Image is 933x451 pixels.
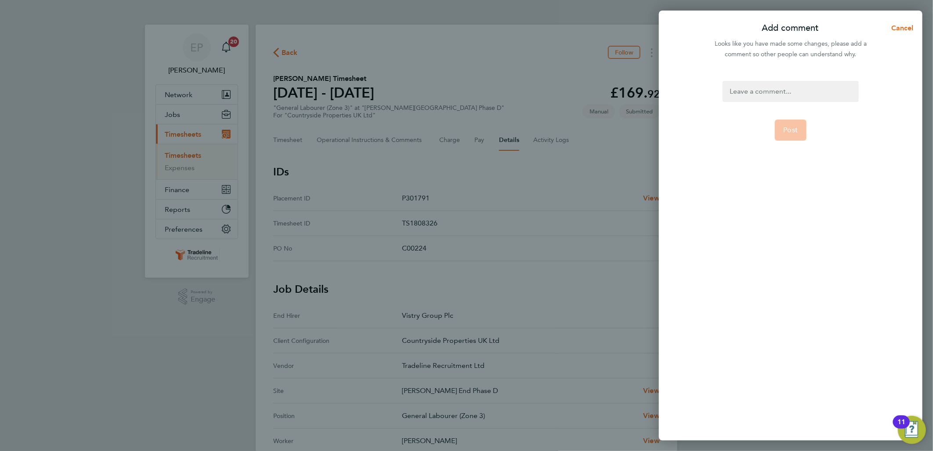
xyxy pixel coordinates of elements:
[889,24,914,32] span: Cancel
[897,422,905,433] div: 11
[710,39,872,60] div: Looks like you have made some changes, please add a comment so other people can understand why.
[877,19,922,37] button: Cancel
[898,416,926,444] button: Open Resource Center, 11 new notifications
[762,22,818,34] p: Add comment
